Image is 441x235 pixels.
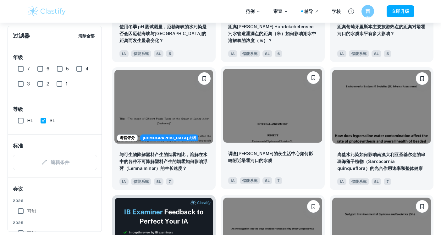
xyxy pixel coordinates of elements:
[392,9,409,14] font: 立即升级
[351,179,367,184] font: 储能系统
[337,23,426,37] p: 距离葡萄牙里斯本主要旅游热点的距离对塔霍河口的水质水平有多大影响？
[13,155,97,170] div: 按主题搜索时，标准过滤器不可用
[13,54,23,60] font: 年级
[332,70,431,144] img: ESS IA example thumbnail: How does hypersaline water contamination
[27,81,30,86] font: 3
[13,143,23,149] font: 标准
[242,178,257,183] font: 储能系统
[228,24,316,43] font: 距离[PERSON_NAME] Hundekehelensee 污水管道泄漏点的距离（米）如何影响湖水中溶解氧的浓度（％）？
[122,52,126,56] font: IA
[13,199,24,203] font: 2026
[304,8,319,15] a: 辅导
[307,71,320,84] button: 书签
[340,52,344,56] font: IA
[332,9,341,14] font: 学校
[374,52,379,56] font: SL
[13,32,30,39] font: 过滤器
[168,52,171,56] font: 5
[337,152,425,178] font: 高盐水污染如何影响南澳大利亚圣基尔达的串珠海蓬子植物（Sarcocornia quinqueflora）的光合作用速率和整体健康状况？
[242,52,257,56] font: 储能系统
[156,52,161,56] font: SL
[221,67,324,190] a: 书签调查桑托斯的夜生活中心如何影响附近塔霍河口的水质IA储能系统SL7
[228,150,317,164] p: 调查桑托斯的夜生活中心如何影响附近塔霍河口的水质
[273,9,282,14] font: 审查
[277,52,280,56] font: 6
[337,24,425,36] font: 距离葡萄牙里斯本主要旅游热点的距离对塔霍河口的水质水平有多大影响？
[223,69,322,143] img: ESS IA example thumbnail: Investigating how the nightlife centre
[416,72,428,85] button: 书签
[304,9,313,14] font: 辅导
[119,23,208,44] p: 使用冬季 pH 测试测量，厄勒海峡的水污染是否会因厄勒海峡与国王新广场的距离而发生显著变化？
[330,67,433,190] a: 书签高盐水污染如何影响南澳大利亚圣基尔达的串珠海蓬子植物（Sarcocornia quinqueflora）的光合作用速率和整体健康状况？IA储能系统SL7
[416,200,428,213] button: 书签
[112,67,216,190] a: 考官评分从 2026 年 5 月开始，ESS IA 的要求已发生变化。我们创建了这个示例，向您展示新版 IA 的具体内容。您可以参考旧版 ESS IA 示例来获取灵感/想法，但请务必遵循新版要求...
[340,179,344,184] font: IA
[307,200,320,213] button: 书签
[246,9,255,14] font: 范例
[47,66,49,71] font: 6
[143,136,196,140] font: [DEMOGRAPHIC_DATA]大纲
[337,151,426,172] p: 高盐水污染如何影响南澳大利亚圣基尔达的串珠海蓬子植物（Sarcocornia quinqueflora）的光合作用速率和整体健康状况？
[119,24,207,43] font: 使用冬季 pH 测试测量，厄勒海峡的水污染是否会因厄勒海峡与[GEOGRAPHIC_DATA]的距离而发生显著变化？
[76,31,96,41] button: 清除全部
[134,179,149,184] font: 储能系统
[156,179,161,184] font: SL
[114,70,213,144] img: ESS IA example thumbnail: How do fumes from varied non-degradable
[374,179,379,184] font: SL
[13,221,24,225] font: 2025
[13,106,23,112] font: 等级
[13,186,23,192] font: 会议
[332,8,341,15] a: 学校
[85,66,89,71] font: 4
[351,52,367,56] font: 储能系统
[361,5,374,18] button: 西南
[386,179,389,184] font: 7
[198,72,211,85] button: 书签
[27,118,33,123] font: HL
[231,178,235,183] font: IA
[120,136,135,140] font: 考官评分
[265,178,270,183] font: SL
[122,179,126,184] font: IA
[277,178,280,183] font: 7
[47,81,49,86] font: 2
[140,134,198,141] div: 从 2026 年 5 月开始，ESS IA 的要求已发生变化。我们创建了这个示例，向您展示新版 IA 的具体内容。您可以参考旧版 ESS IA 示例来获取灵感/想法，但请务必遵循新版要求。
[27,5,67,18] img: Clastify 徽标
[66,81,68,86] font: 1
[231,52,235,56] font: IA
[346,6,356,17] button: 帮助和反馈
[168,179,171,184] font: 7
[66,66,69,71] font: 5
[228,23,317,44] p: 距离柏林 Hundekehelensee 污水管道泄漏点的距离（米）如何影响湖水中溶解氧的浓度（％）？
[50,118,55,123] font: SL
[27,209,36,214] font: 可能
[78,34,95,38] font: 清除全部
[134,52,149,56] font: 储能系统
[387,5,414,17] button: 立即升级
[119,152,207,171] font: 与可生物降解塑料产生的烟雾相比，溶解在水中的各种不可降解塑料产生的烟雾如何影响浮萍（Lemna minor）的生长速度？
[265,52,270,56] font: SL
[386,52,389,56] font: 5
[119,151,208,172] p: 与可生物降解塑料产生的烟雾相比，溶解在水中的各种不可降解塑料产生的烟雾如何影响浮萍（Lemna minor）的生长速度？
[27,66,30,71] font: 7
[228,151,313,163] font: 调查[PERSON_NAME]的夜生活中心如何影响附近塔霍河口的水质
[366,9,370,21] font: 西南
